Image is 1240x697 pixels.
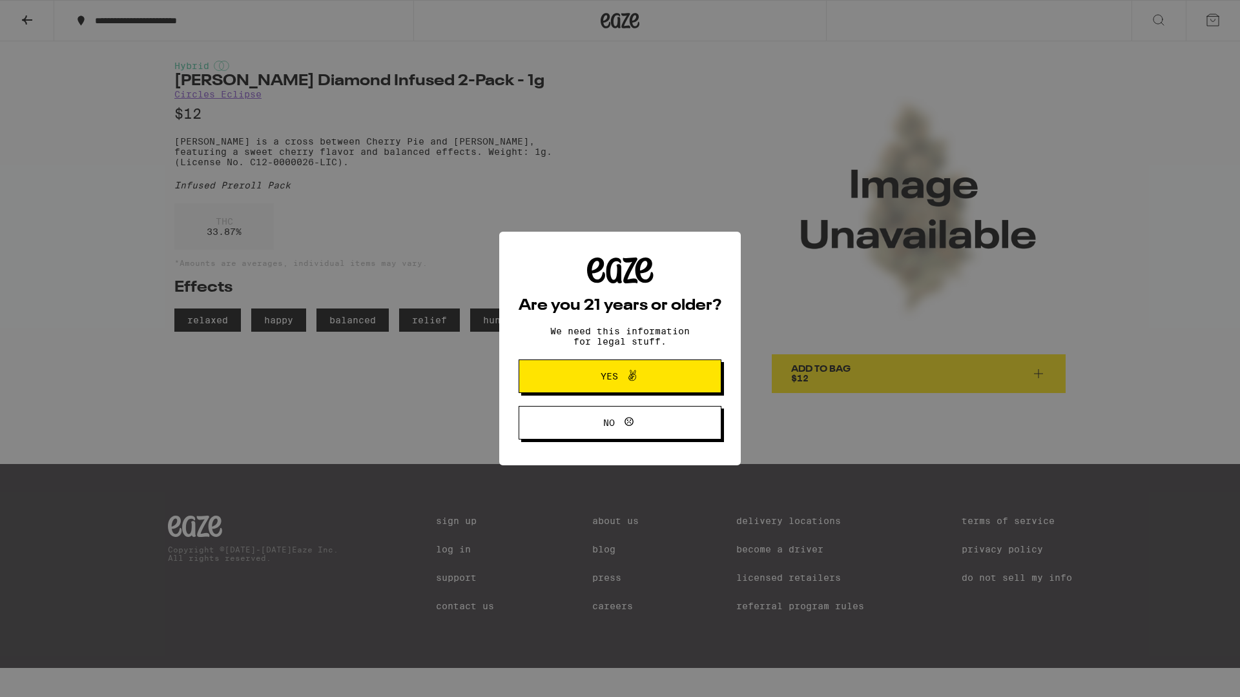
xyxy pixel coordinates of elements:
[603,418,615,427] span: No
[519,298,721,314] h2: Are you 21 years or older?
[539,326,701,347] p: We need this information for legal stuff.
[601,372,618,381] span: Yes
[519,406,721,439] button: No
[519,359,721,393] button: Yes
